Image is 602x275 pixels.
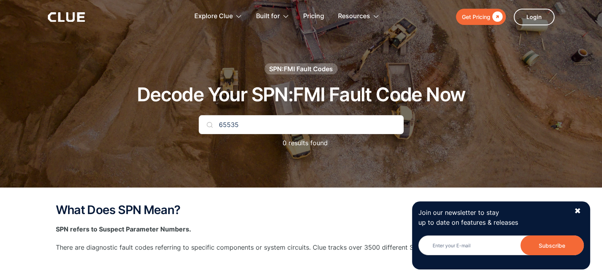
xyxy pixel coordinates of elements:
div: Resources [338,4,380,29]
a: Login [514,9,555,25]
strong: SPN refers to Suspect Parameter Numbers. [56,225,191,233]
input: Subscribe [520,235,584,255]
div: Explore Clue [194,4,242,29]
p: ‍ [56,260,547,270]
p: Join our newsletter to stay up to date on features & releases [418,208,567,228]
p: There are diagnostic fault codes referring to specific components or system circuits. Clue tracks... [56,243,547,252]
div: Built for [256,4,280,29]
div: Explore Clue [194,4,233,29]
a: Pricing [303,4,324,29]
div: Built for [256,4,289,29]
form: Newsletter [418,235,584,263]
input: Search Your Code... [199,115,404,134]
a: Get Pricing [456,9,506,25]
h2: What Does SPN Mean? [56,203,547,216]
div: SPN:FMI Fault Codes [269,64,333,73]
div: Resources [338,4,370,29]
h1: Decode Your SPN:FMI Fault Code Now [137,84,465,105]
p: 0 results found [275,138,328,148]
div: ✖ [574,206,581,216]
input: Enter your E-mail [418,235,584,255]
div:  [490,12,503,22]
div: Get Pricing [462,12,490,22]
